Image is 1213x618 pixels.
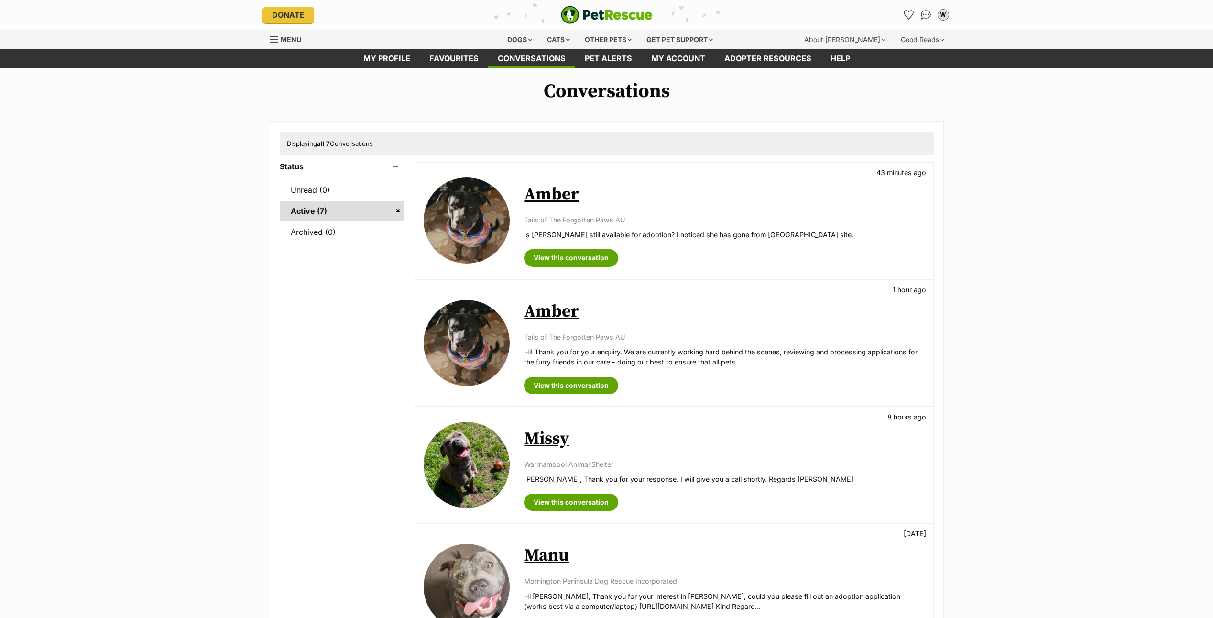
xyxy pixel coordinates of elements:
div: Dogs [501,30,539,49]
a: View this conversation [524,249,618,266]
a: View this conversation [524,377,618,394]
a: Missy [524,428,569,450]
span: Displaying Conversations [287,140,373,147]
a: Archived (0) [280,222,404,242]
a: conversations [488,49,575,68]
a: Adopter resources [715,49,821,68]
div: Other pets [578,30,638,49]
p: 43 minutes ago [876,167,926,177]
div: Cats [540,30,577,49]
a: My account [642,49,715,68]
header: Status [280,162,404,171]
a: Amber [524,301,579,322]
p: [PERSON_NAME], Thank you for your response. I will give you a call shortly. Regards [PERSON_NAME] [524,474,923,484]
img: Missy [424,422,510,508]
div: Get pet support [640,30,720,49]
div: W [939,10,948,20]
a: Conversations [918,7,934,22]
p: Tails of The Forgotten Paws AU [524,332,923,342]
a: View this conversation [524,494,618,511]
a: Favourites [420,49,488,68]
p: Mornington Peninsula Dog Rescue Incorporated [524,576,923,586]
p: Is [PERSON_NAME] still available for adoption? I noticed she has gone from [GEOGRAPHIC_DATA] site. [524,230,923,240]
p: 1 hour ago [893,285,926,295]
span: Menu [281,35,301,44]
a: Menu [270,30,308,47]
a: PetRescue [561,6,653,24]
a: Unread (0) [280,180,404,200]
img: chat-41dd97257d64d25036548639549fe6c8038ab92f7586957e7f3b1b290dea8141.svg [921,10,931,20]
p: 8 hours ago [887,412,926,422]
a: My profile [354,49,420,68]
a: Favourites [901,7,917,22]
a: Donate [262,7,314,23]
a: Amber [524,184,579,205]
a: Manu [524,545,569,566]
a: Active (7) [280,201,404,221]
p: Hi! Thank you for your enquiry. We are currently working hard behind the scenes, reviewing and pr... [524,347,923,367]
p: Hi [PERSON_NAME], Thank you for your interest in [PERSON_NAME], could you please fill out an adop... [524,591,923,612]
ul: Account quick links [901,7,951,22]
a: Help [821,49,860,68]
img: logo-e224e6f780fb5917bec1dbf3a21bbac754714ae5b6737aabdf751b685950b380.svg [561,6,653,24]
img: Amber [424,300,510,386]
img: Amber [424,177,510,264]
a: Pet alerts [575,49,642,68]
button: My account [936,7,951,22]
strong: all 7 [317,140,330,147]
div: About [PERSON_NAME] [798,30,892,49]
p: Warrnambool Animal Shelter [524,459,923,469]
p: [DATE] [904,529,926,539]
p: Tails of The Forgotten Paws AU [524,215,923,225]
div: Good Reads [894,30,951,49]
